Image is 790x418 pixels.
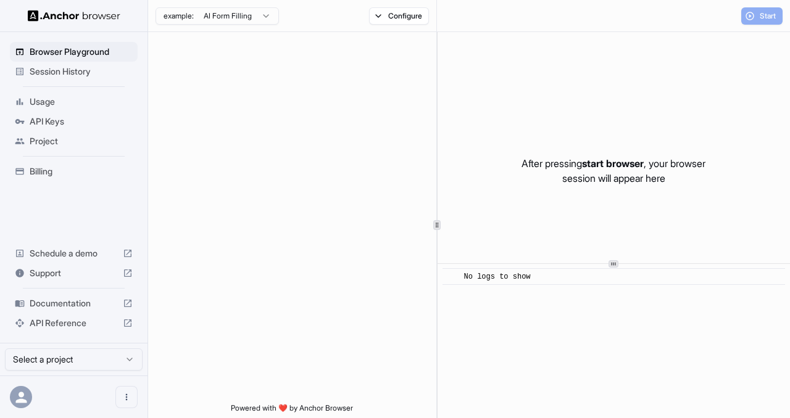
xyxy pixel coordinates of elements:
[10,162,138,181] div: Billing
[231,403,353,418] span: Powered with ❤️ by Anchor Browser
[10,42,138,62] div: Browser Playground
[30,115,133,128] span: API Keys
[30,267,118,279] span: Support
[30,96,133,108] span: Usage
[30,297,118,309] span: Documentation
[449,271,455,283] span: ​
[10,62,138,81] div: Session History
[10,92,138,112] div: Usage
[115,386,138,408] button: Open menu
[28,10,120,22] img: Anchor Logo
[30,46,133,58] span: Browser Playground
[522,156,705,186] p: After pressing , your browser session will appear here
[10,131,138,151] div: Project
[30,247,118,260] span: Schedule a demo
[10,313,138,333] div: API Reference
[30,317,118,329] span: API Reference
[582,157,644,170] span: start browser
[164,11,194,21] span: example:
[10,244,138,263] div: Schedule a demo
[10,263,138,283] div: Support
[10,112,138,131] div: API Keys
[30,65,133,78] span: Session History
[369,7,429,25] button: Configure
[30,135,133,147] span: Project
[10,293,138,313] div: Documentation
[30,165,133,178] span: Billing
[464,273,531,281] span: No logs to show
